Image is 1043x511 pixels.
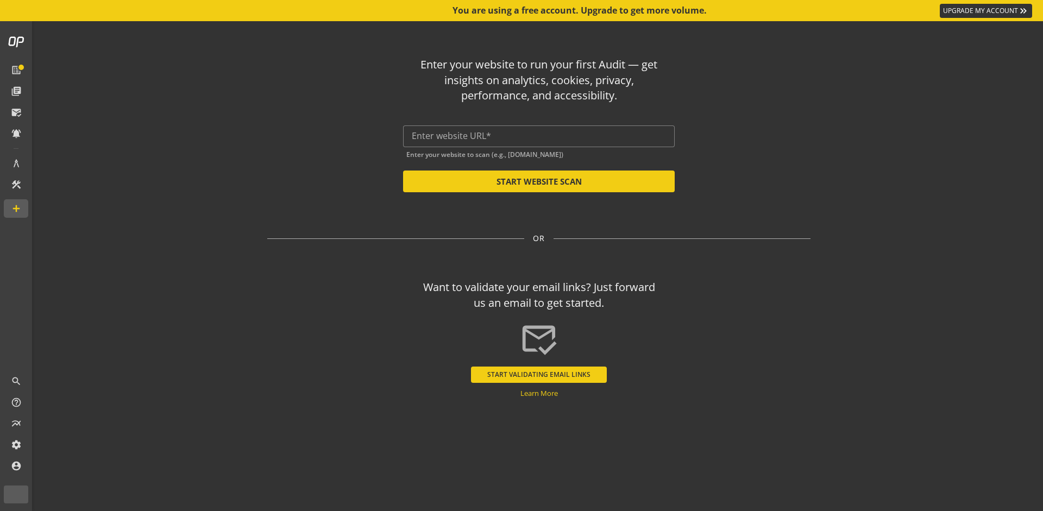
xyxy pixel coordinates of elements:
[520,320,558,358] mat-icon: mark_email_read
[471,367,607,383] button: START VALIDATING EMAIL LINKS
[1018,5,1029,16] mat-icon: keyboard_double_arrow_right
[11,439,22,450] mat-icon: settings
[412,131,666,141] input: Enter website URL*
[11,203,22,214] mat-icon: add
[418,57,660,104] div: Enter your website to run your first Audit — get insights on analytics, cookies, privacy, perform...
[11,376,22,387] mat-icon: search
[11,397,22,408] mat-icon: help_outline
[406,148,563,159] mat-hint: Enter your website to scan (e.g., [DOMAIN_NAME])
[403,171,675,192] button: START WEBSITE SCAN
[520,388,558,398] a: Learn More
[11,107,22,118] mat-icon: mark_email_read
[11,179,22,190] mat-icon: construction
[940,4,1032,18] a: UPGRADE MY ACCOUNT
[533,233,545,244] span: OR
[11,418,22,429] mat-icon: multiline_chart
[11,460,22,471] mat-icon: account_circle
[11,65,22,75] mat-icon: list_alt
[11,128,22,139] mat-icon: notifications_active
[11,86,22,97] mat-icon: library_books
[453,4,708,17] div: You are using a free account. Upgrade to get more volume.
[418,280,660,311] div: Want to validate your email links? Just forward us an email to get started.
[11,158,22,169] mat-icon: architecture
